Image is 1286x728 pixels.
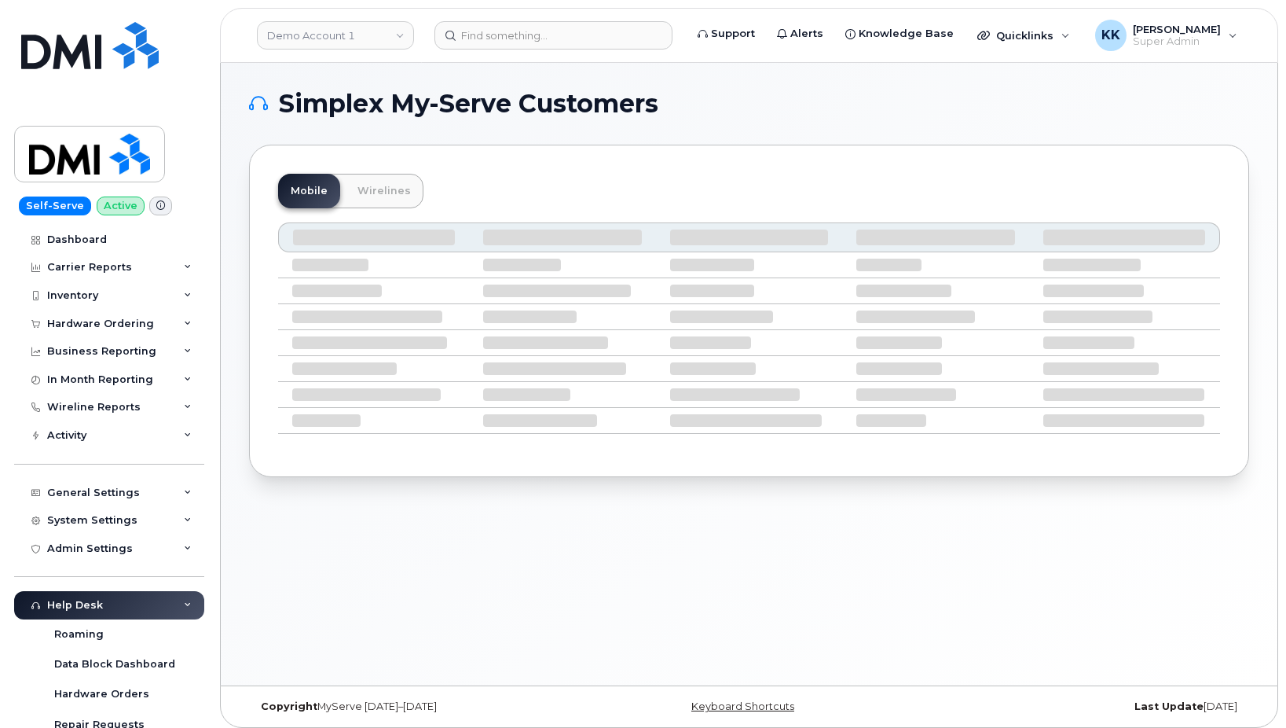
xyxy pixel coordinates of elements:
[249,700,582,713] div: MyServe [DATE]–[DATE]
[916,700,1249,713] div: [DATE]
[261,700,317,712] strong: Copyright
[278,174,340,208] a: Mobile
[691,700,794,712] a: Keyboard Shortcuts
[1134,700,1204,712] strong: Last Update
[279,92,658,116] span: Simplex My-Serve Customers
[345,174,423,208] a: Wirelines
